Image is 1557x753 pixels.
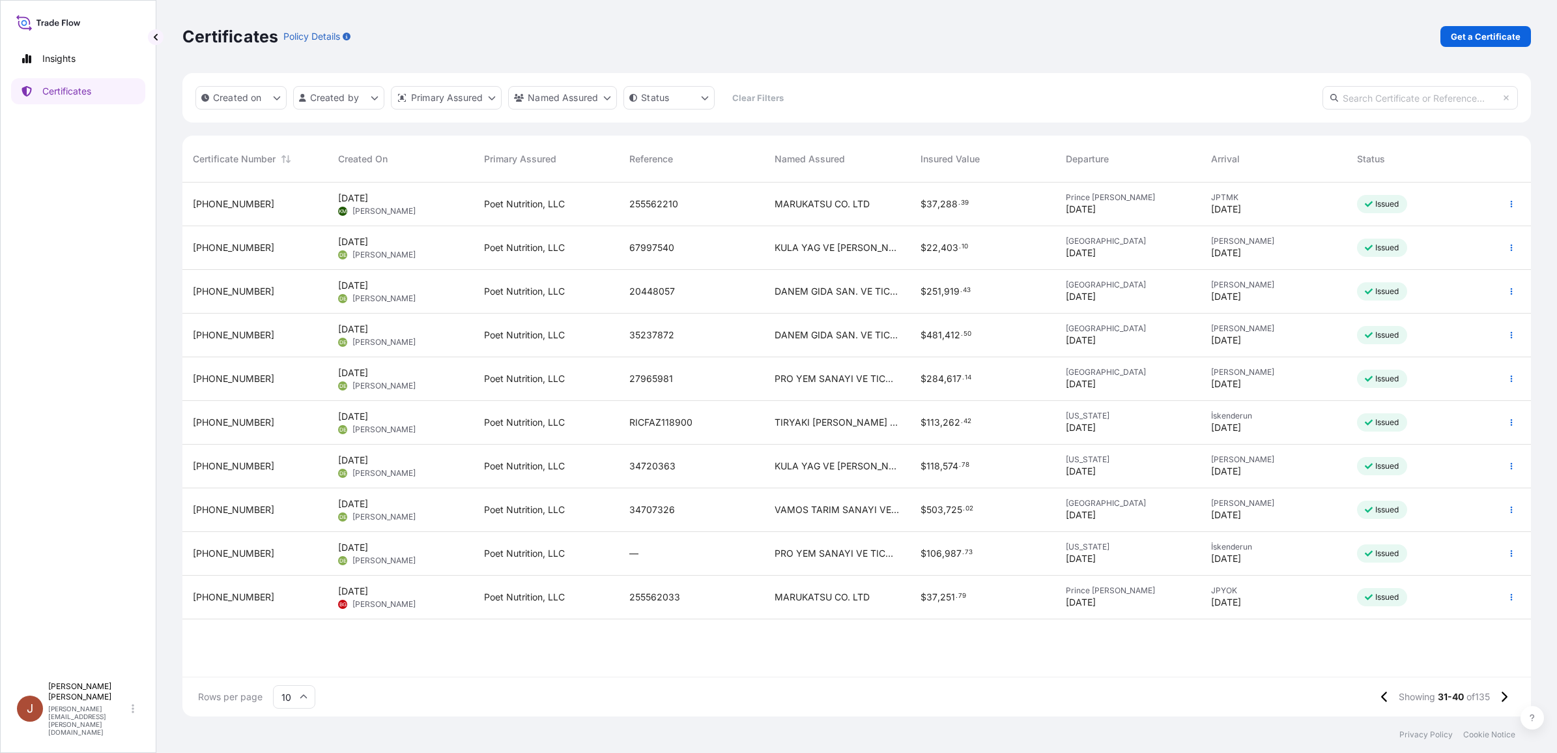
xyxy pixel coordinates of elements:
[921,199,926,209] span: $
[339,205,347,218] span: KM
[339,554,347,567] span: DE
[1211,585,1336,596] span: JPYOK
[958,201,960,205] span: .
[1211,367,1336,377] span: [PERSON_NAME]
[943,418,960,427] span: 262
[1211,411,1336,421] span: İskenderun
[940,462,943,471] span: ,
[352,381,416,391] span: [PERSON_NAME]
[960,288,962,293] span: .
[963,288,971,293] span: 43
[339,248,347,261] span: DE
[1211,509,1241,522] span: [DATE]
[945,331,960,340] span: 412
[926,374,944,383] span: 284
[1375,505,1399,515] p: Issued
[339,510,347,524] span: DE
[629,241,674,254] span: 67997540
[921,462,926,471] span: $
[1066,509,1096,522] span: [DATE]
[775,153,845,166] span: Named Assured
[11,78,145,104] a: Certificates
[1066,585,1190,596] span: Prince [PERSON_NAME]
[193,503,274,516] span: [PHONE_NUMBER]
[352,555,416,566] span: [PERSON_NAME]
[629,460,676,473] span: 34720363
[193,460,274,473] span: [PHONE_NUMBER]
[484,329,565,342] span: Poet Nutrition, LLC
[961,201,969,205] span: 39
[1375,548,1399,559] p: Issued
[11,46,145,72] a: Insights
[961,332,963,336] span: .
[1322,86,1518,110] input: Search Certificate or Reference...
[964,332,971,336] span: 50
[193,547,274,560] span: [PHONE_NUMBER]
[1066,280,1190,290] span: [GEOGRAPHIC_DATA]
[1066,542,1190,552] span: [US_STATE]
[623,86,715,110] button: certificateStatus Filter options
[961,419,963,424] span: .
[193,416,274,429] span: [PHONE_NUMBER]
[27,702,33,715] span: J
[508,86,617,110] button: cargoOwner Filter options
[1451,30,1521,43] p: Get a Certificate
[937,199,940,209] span: ,
[339,292,347,305] span: DE
[1375,592,1399,602] p: Issued
[962,376,964,380] span: .
[1375,330,1399,340] p: Issued
[921,418,926,427] span: $
[921,243,926,252] span: $
[629,329,674,342] span: 35237872
[947,374,962,383] span: 617
[926,549,942,558] span: 106
[411,91,483,104] p: Primary Assured
[484,241,565,254] span: Poet Nutrition, LLC
[193,198,274,211] span: [PHONE_NUMBER]
[1066,367,1190,377] span: [GEOGRAPHIC_DATA]
[1066,246,1096,259] span: [DATE]
[921,287,926,296] span: $
[940,593,955,602] span: 251
[940,199,958,209] span: 288
[48,705,129,736] p: [PERSON_NAME][EMAIL_ADDRESS][PERSON_NAME][DOMAIN_NAME]
[1066,421,1096,434] span: [DATE]
[944,374,947,383] span: ,
[1211,153,1240,166] span: Arrival
[941,287,944,296] span: ,
[195,86,287,110] button: createdOn Filter options
[1211,454,1336,465] span: [PERSON_NAME]
[962,550,964,555] span: .
[293,86,384,110] button: createdBy Filter options
[775,329,899,342] span: DANEM GIDA SAN. VE TIC. A.S.
[938,243,941,252] span: ,
[1211,498,1336,509] span: [PERSON_NAME]
[1440,26,1531,47] a: Get a Certificate
[339,467,347,480] span: DE
[1066,334,1096,347] span: [DATE]
[1211,236,1336,246] span: [PERSON_NAME]
[193,153,276,166] span: Certificate Number
[1066,377,1096,391] span: [DATE]
[278,151,294,167] button: Sort
[352,206,416,216] span: [PERSON_NAME]
[1211,542,1336,552] span: İskenderun
[926,505,943,514] span: 503
[1066,153,1109,166] span: Departure
[484,198,565,211] span: Poet Nutrition, LLC
[1463,730,1515,740] a: Cookie Notice
[1375,286,1399,297] p: Issued
[193,372,274,385] span: [PHONE_NUMBER]
[775,198,870,211] span: MARUKATSU CO. LTD
[942,549,945,558] span: ,
[528,91,598,104] p: Named Assured
[48,681,129,702] p: [PERSON_NAME] [PERSON_NAME]
[283,30,340,43] p: Policy Details
[775,591,870,604] span: MARUKATSU CO. LTD
[338,323,368,336] span: [DATE]
[1066,411,1190,421] span: [US_STATE]
[1066,192,1190,203] span: Prince [PERSON_NAME]
[926,243,938,252] span: 22
[1211,192,1336,203] span: JPTMK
